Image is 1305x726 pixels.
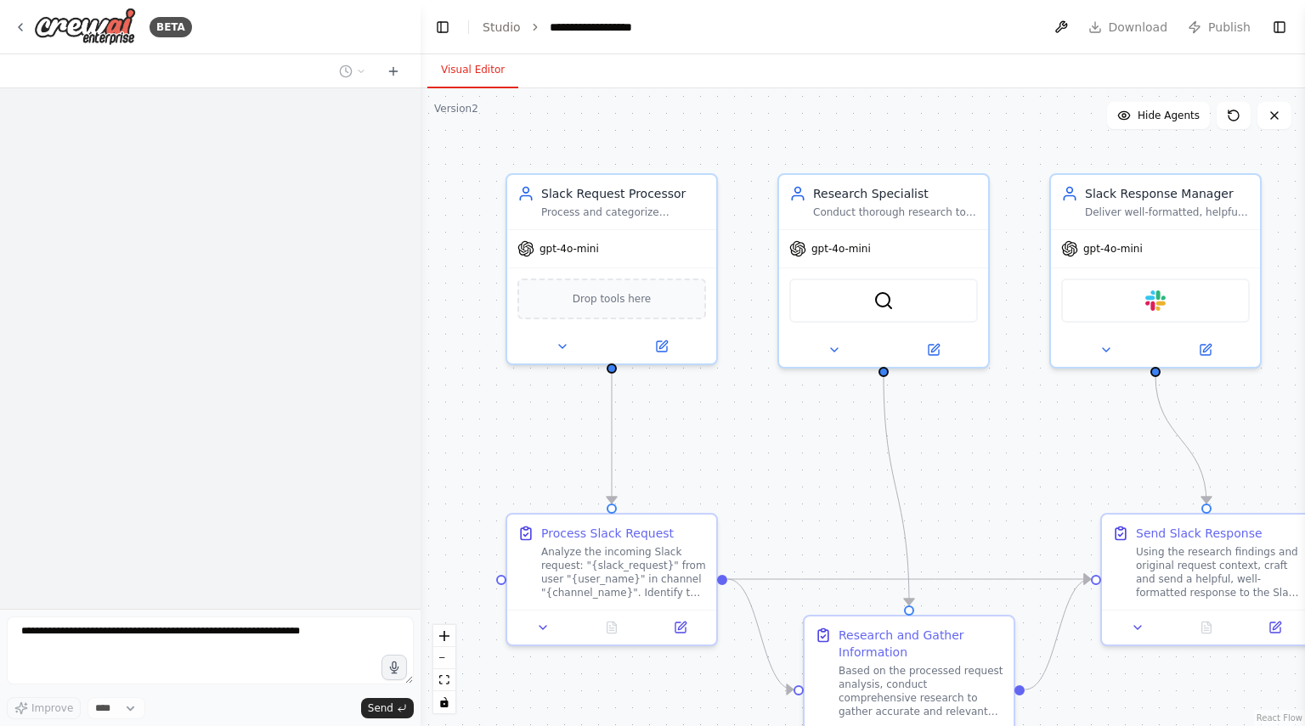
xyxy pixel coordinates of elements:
[1171,617,1243,638] button: No output available
[433,647,455,669] button: zoom out
[541,205,706,219] div: Process and categorize incoming free-form requests from Slack users, understanding their intent a...
[150,17,192,37] div: BETA
[1147,375,1215,503] g: Edge from a8e81b2f-d9b2-4197-9c4d-d9b00f019799 to 8df17db8-fb15-463f-9fd1-1f61c3419f8f
[813,185,978,202] div: Research Specialist
[839,664,1003,718] div: Based on the processed request analysis, conduct comprehensive research to gather accurate and re...
[380,61,407,82] button: Start a new chat
[1138,109,1200,122] span: Hide Agents
[576,617,648,638] button: No output available
[381,655,407,680] button: Click to speak your automation idea
[433,691,455,713] button: toggle interactivity
[1136,545,1301,599] div: Using the research findings and original request context, craft and send a helpful, well-formatte...
[433,625,455,647] button: zoom in
[839,627,1003,661] div: Research and Gather Information
[1246,617,1304,638] button: Open in side panel
[7,697,81,719] button: Improve
[506,173,718,365] div: Slack Request ProcessorProcess and categorize incoming free-form requests from Slack users, under...
[1049,173,1262,369] div: Slack Response ManagerDeliver well-formatted, helpful responses to Slack users based on research ...
[368,701,393,715] span: Send
[1085,185,1250,202] div: Slack Response Manager
[332,61,373,82] button: Switch to previous chat
[573,290,652,307] span: Drop tools here
[31,701,73,715] span: Improve
[777,173,990,369] div: Research SpecialistConduct thorough research to answer questions and provide accurate, comprehens...
[1136,525,1263,542] div: Send Slack Response
[727,571,1090,588] g: Edge from 1ee1bcfc-8857-41ca-bfb0-6a32837b56b6 to 8df17db8-fb15-463f-9fd1-1f61c3419f8f
[541,545,706,599] div: Analyze the incoming Slack request: "{slack_request}" from user "{user_name}" in channel "{channe...
[1085,205,1250,219] div: Deliver well-formatted, helpful responses to Slack users based on research findings and processed...
[483,19,632,36] nav: breadcrumb
[1083,242,1143,256] span: gpt-4o-mini
[434,102,478,115] div: Version 2
[613,336,709,357] button: Open in side panel
[885,340,981,360] button: Open in side panel
[651,617,709,638] button: Open in side panel
[541,525,674,542] div: Process Slack Request
[873,290,894,311] img: BraveSearchTool
[431,15,455,39] button: Hide left sidebar
[727,571,793,698] g: Edge from 1ee1bcfc-8857-41ca-bfb0-6a32837b56b6 to e1e95c76-692f-468a-9d95-da1bdc44170a
[506,513,718,646] div: Process Slack RequestAnalyze the incoming Slack request: "{slack_request}" from user "{user_name}...
[540,242,599,256] span: gpt-4o-mini
[34,8,136,46] img: Logo
[875,375,918,605] g: Edge from e2d21f29-6ce0-42d9-9be6-f60a83690ed0 to e1e95c76-692f-468a-9d95-da1bdc44170a
[1025,571,1090,698] g: Edge from e1e95c76-692f-468a-9d95-da1bdc44170a to 8df17db8-fb15-463f-9fd1-1f61c3419f8f
[1257,713,1302,723] a: React Flow attribution
[433,625,455,713] div: React Flow controls
[1268,15,1291,39] button: Show right sidebar
[603,372,620,503] g: Edge from 16222d05-09bf-4873-8783-092a3d5ae038 to 1ee1bcfc-8857-41ca-bfb0-6a32837b56b6
[541,185,706,202] div: Slack Request Processor
[361,698,414,718] button: Send
[1145,290,1166,311] img: Slack
[811,242,871,256] span: gpt-4o-mini
[813,205,978,219] div: Conduct thorough research to answer questions and provide accurate, comprehensive information bas...
[1107,102,1210,129] button: Hide Agents
[427,53,518,88] button: Visual Editor
[1157,340,1253,360] button: Open in side panel
[483,20,521,34] a: Studio
[433,669,455,691] button: fit view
